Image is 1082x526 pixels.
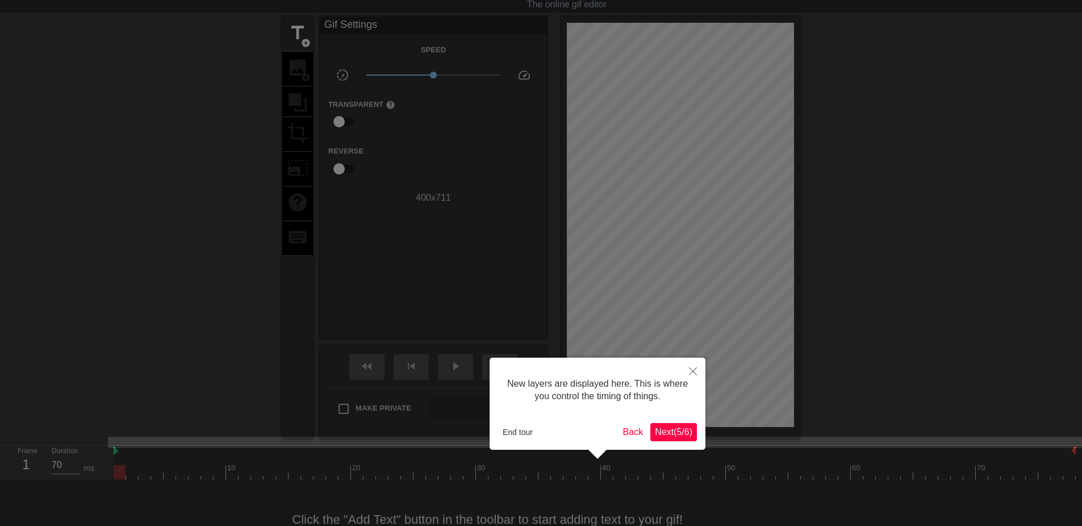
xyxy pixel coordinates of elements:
[619,423,648,441] button: Back
[498,424,537,441] button: End tour
[655,427,692,437] span: Next ( 5 / 6 )
[680,358,705,384] button: Close
[498,366,697,415] div: New layers are displayed here. This is where you control the timing of things.
[650,423,697,441] button: Next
